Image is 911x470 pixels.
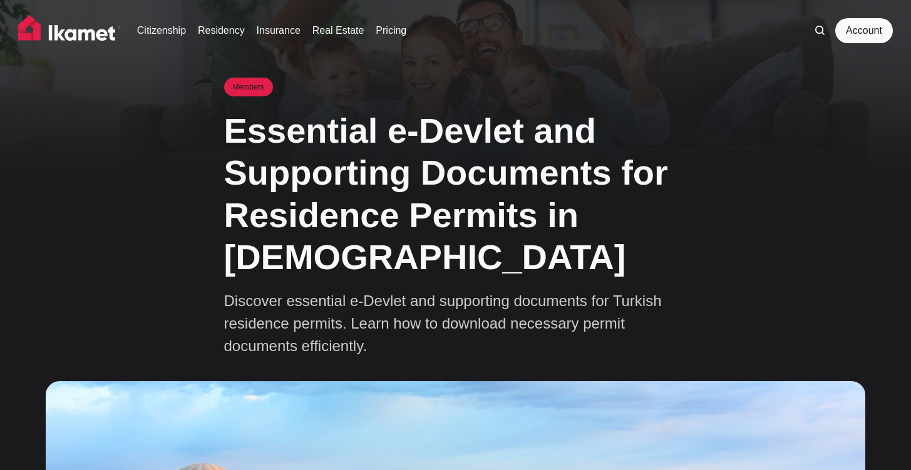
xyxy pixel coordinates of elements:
[376,23,406,38] a: Pricing
[137,23,186,38] a: Citizenship
[835,18,893,43] a: Account
[257,23,301,38] a: Insurance
[312,23,364,38] a: Real Estate
[224,78,273,96] small: Members
[224,290,662,357] p: Discover essential e-Devlet and supporting documents for Turkish residence permits. Learn how to ...
[224,110,687,278] h1: Essential e-Devlet and Supporting Documents for Residence Permits in [DEMOGRAPHIC_DATA]
[18,15,121,46] img: Ikamet home
[198,23,245,38] a: Residency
